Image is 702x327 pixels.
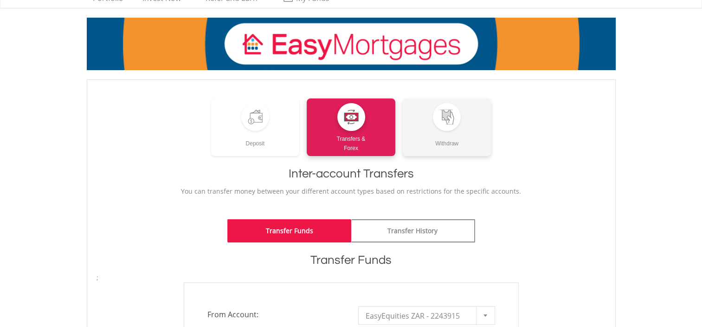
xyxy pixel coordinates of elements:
div: Deposit [211,131,300,148]
h1: Transfer Funds [97,252,606,268]
a: Withdraw [403,98,491,156]
img: EasyMortage Promotion Banner [87,18,616,70]
a: Transfer History [351,219,475,242]
a: Transfers &Forex [307,98,395,156]
a: Deposit [211,98,300,156]
span: EasyEquities ZAR - 2243915 [366,307,474,325]
div: Transfers & Forex [307,131,395,153]
a: Transfer Funds [227,219,351,242]
h1: Inter-account Transfers [97,165,606,182]
span: From Account: [200,306,351,323]
div: Withdraw [403,131,491,148]
p: You can transfer money between your different account types based on restrictions for the specifi... [97,187,606,196]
